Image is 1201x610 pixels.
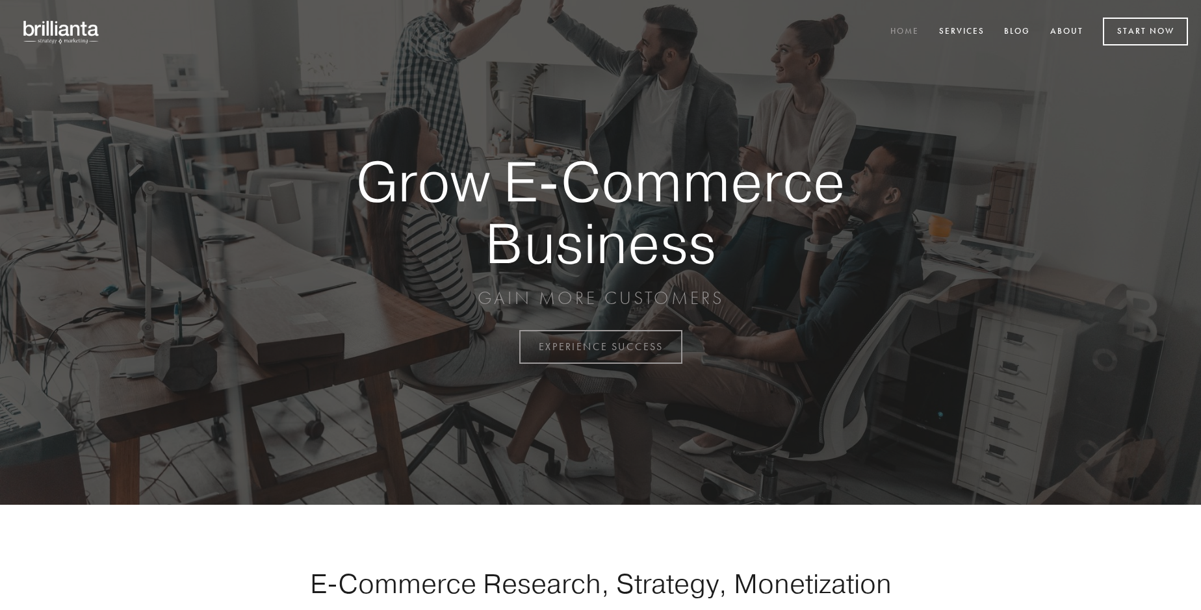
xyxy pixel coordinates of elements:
a: Blog [996,21,1039,43]
a: EXPERIENCE SUCCESS [519,330,682,364]
a: Home [882,21,927,43]
h1: E-Commerce Research, Strategy, Monetization [269,567,932,600]
a: Start Now [1103,18,1188,45]
p: GAIN MORE CUSTOMERS [311,286,890,310]
img: brillianta - research, strategy, marketing [13,13,110,51]
strong: Grow E-Commerce Business [311,151,890,273]
a: Services [931,21,993,43]
a: About [1042,21,1092,43]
